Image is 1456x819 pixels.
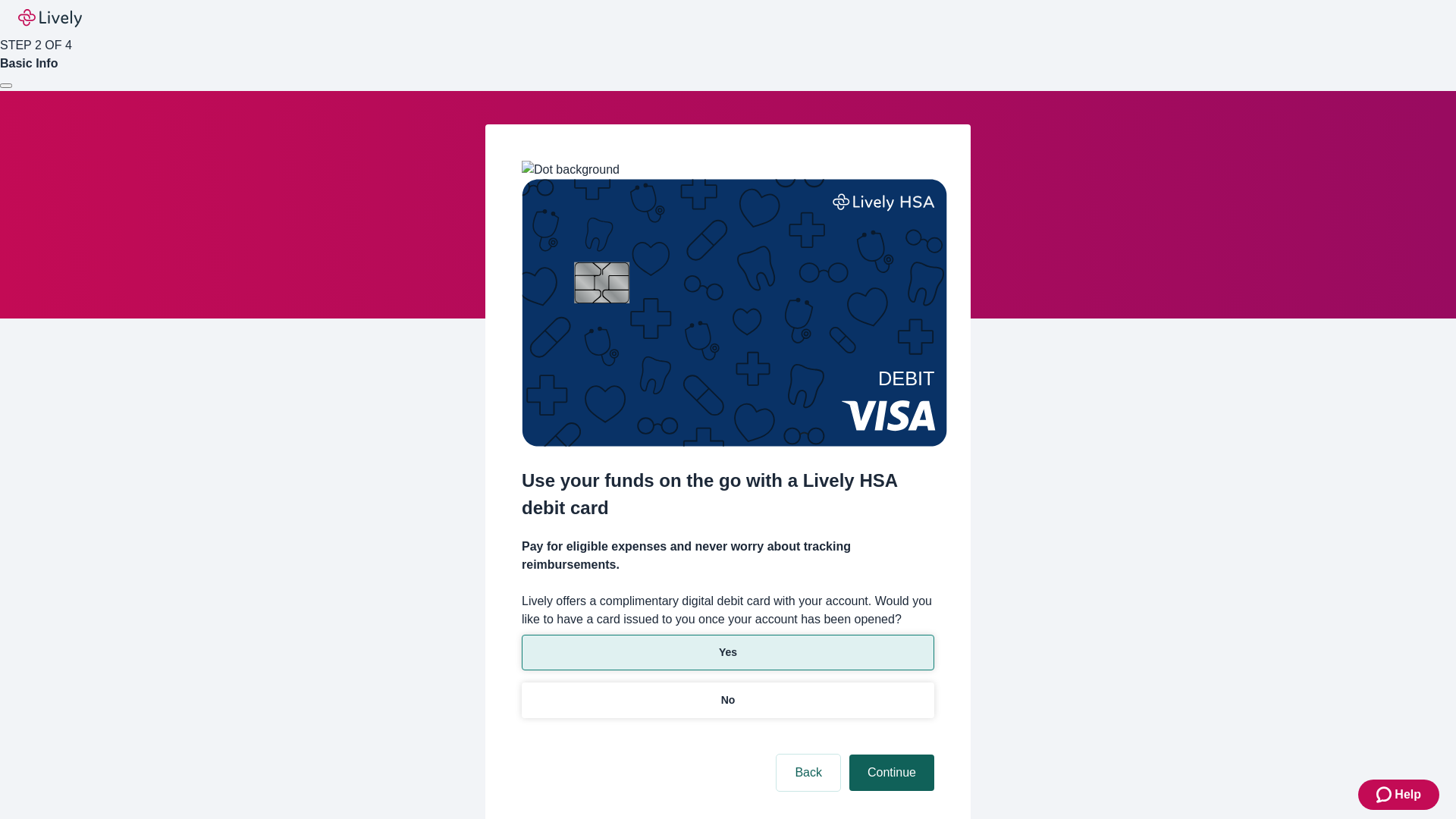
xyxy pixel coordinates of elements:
[522,179,947,447] img: Debit card
[1358,780,1439,810] button: Zendesk support iconHelp
[522,635,934,670] button: Yes
[18,9,82,27] img: Lively
[522,467,934,522] h2: Use your funds on the go with a Lively HSA debit card
[777,755,840,791] button: Back
[522,161,620,179] img: Dot background
[1376,786,1395,804] svg: Zendesk support icon
[522,682,934,718] button: No
[721,692,736,708] p: No
[719,645,737,661] p: Yes
[849,755,934,791] button: Continue
[1395,786,1421,804] span: Help
[522,538,934,574] h4: Pay for eligible expenses and never worry about tracking reimbursements.
[522,592,934,629] label: Lively offers a complimentary digital debit card with your account. Would you like to have a card...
